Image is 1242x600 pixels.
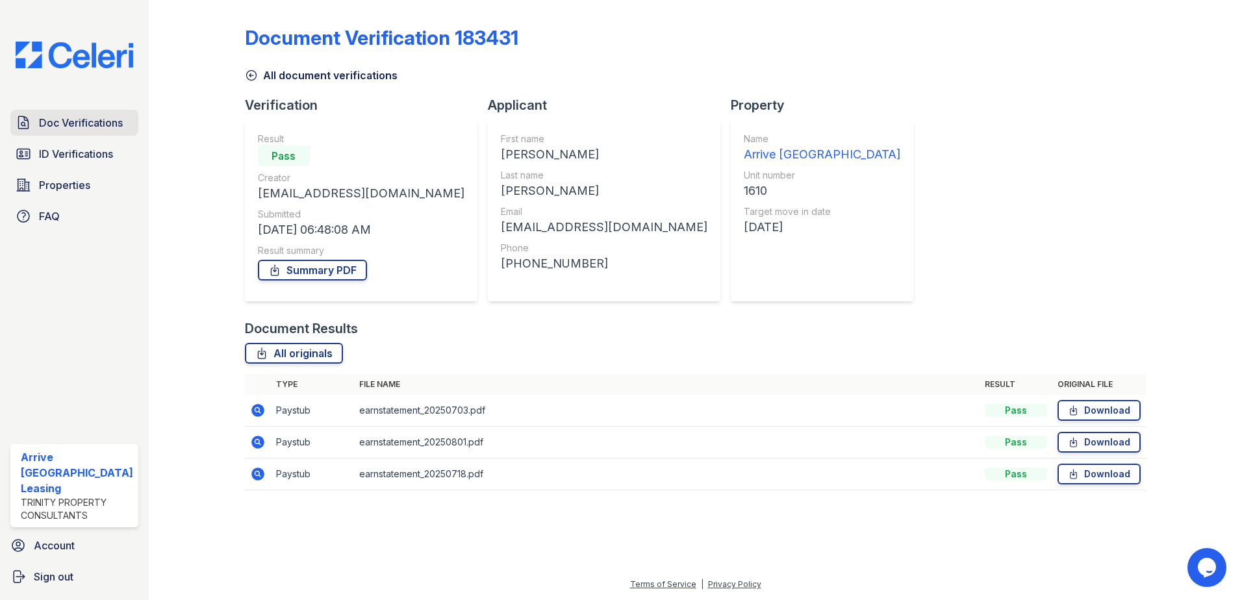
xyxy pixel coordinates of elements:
a: Sign out [5,564,144,590]
div: Last name [501,169,707,182]
div: Property [731,96,924,114]
div: Document Verification 183431 [245,26,518,49]
a: Download [1058,400,1141,421]
a: Account [5,532,144,558]
div: Email [501,205,707,218]
span: Properties [39,177,90,193]
div: [EMAIL_ADDRESS][DOMAIN_NAME] [501,218,707,236]
span: Doc Verifications [39,115,123,131]
div: | [701,579,703,589]
a: Download [1058,432,1141,453]
div: Pass [985,436,1047,449]
td: Paystub [271,395,354,427]
td: earnstatement_20250801.pdf [354,427,980,458]
a: All document verifications [245,68,398,83]
a: Doc Verifications [10,110,138,136]
div: Trinity Property Consultants [21,496,133,522]
a: Download [1058,464,1141,484]
div: Arrive [GEOGRAPHIC_DATA] Leasing [21,449,133,496]
div: Unit number [744,169,900,182]
div: [PHONE_NUMBER] [501,255,707,273]
span: Sign out [34,569,73,584]
div: 1610 [744,182,900,200]
div: [EMAIL_ADDRESS][DOMAIN_NAME] [258,184,464,203]
div: [PERSON_NAME] [501,182,707,200]
div: Applicant [488,96,731,114]
div: Pass [258,145,310,166]
a: Properties [10,172,138,198]
div: Result summary [258,244,464,257]
div: Result [258,132,464,145]
a: FAQ [10,203,138,229]
th: Original file [1052,374,1146,395]
iframe: chat widget [1187,548,1229,587]
a: Summary PDF [258,260,367,281]
div: Creator [258,171,464,184]
td: earnstatement_20250718.pdf [354,458,980,490]
img: CE_Logo_Blue-a8612792a0a2168367f1c8372b55b34899dd931a85d93a1a3d3e32e68fde9ad4.png [5,42,144,68]
div: Arrive [GEOGRAPHIC_DATA] [744,145,900,164]
span: ID Verifications [39,146,113,162]
div: Phone [501,242,707,255]
div: Verification [245,96,488,114]
th: Type [271,374,354,395]
div: Target move in date [744,205,900,218]
div: First name [501,132,707,145]
td: earnstatement_20250703.pdf [354,395,980,427]
td: Paystub [271,458,354,490]
div: [PERSON_NAME] [501,145,707,164]
div: Name [744,132,900,145]
div: [DATE] 06:48:08 AM [258,221,464,239]
span: Account [34,538,75,553]
a: Terms of Service [630,579,696,589]
a: Name Arrive [GEOGRAPHIC_DATA] [744,132,900,164]
div: Document Results [245,319,358,338]
div: Submitted [258,208,464,221]
a: ID Verifications [10,141,138,167]
a: All originals [245,343,343,364]
div: [DATE] [744,218,900,236]
th: Result [980,374,1052,395]
div: Pass [985,468,1047,481]
div: Pass [985,404,1047,417]
th: File name [354,374,980,395]
td: Paystub [271,427,354,458]
span: FAQ [39,208,60,224]
a: Privacy Policy [708,579,761,589]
